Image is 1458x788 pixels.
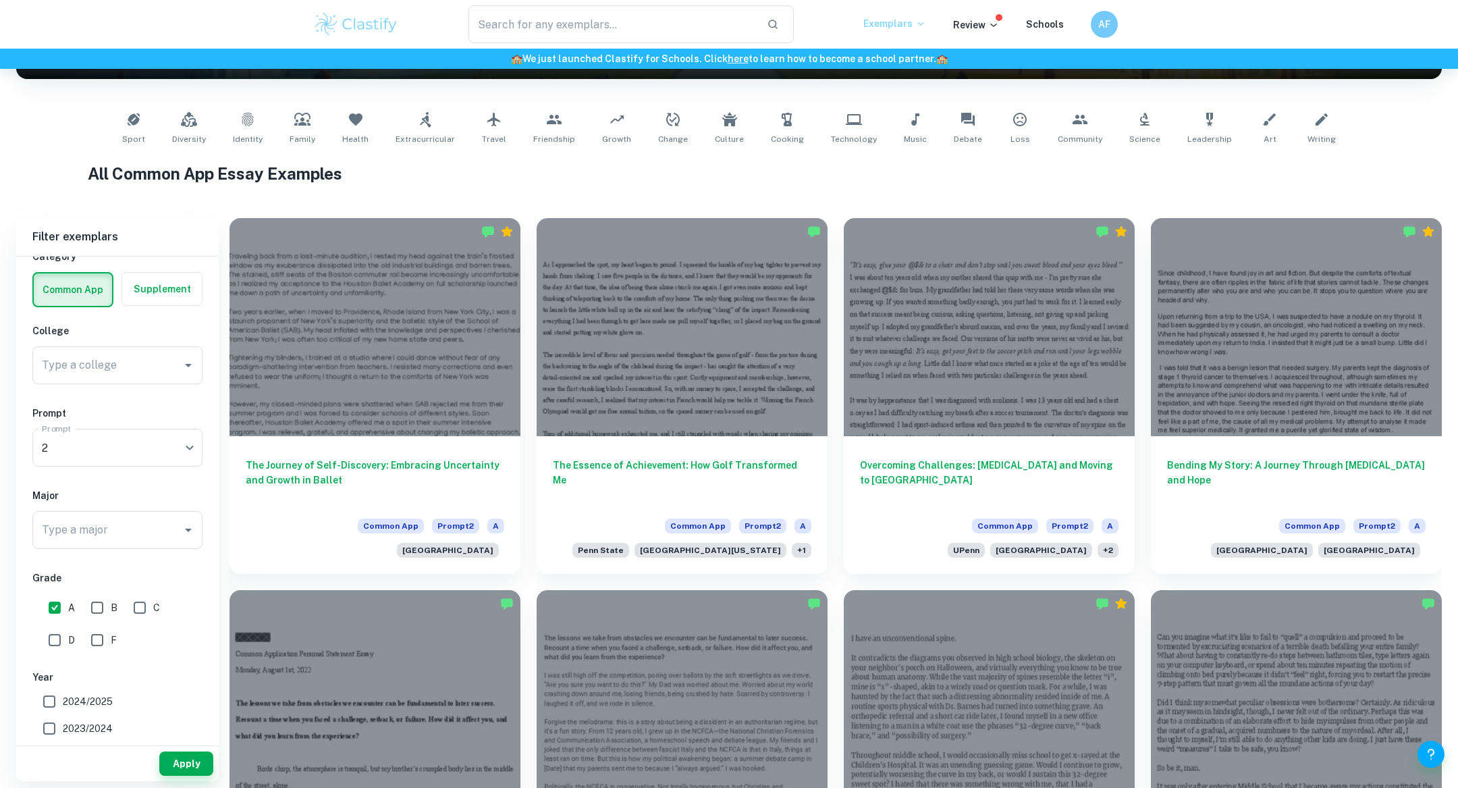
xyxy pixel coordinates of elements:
[807,597,821,610] img: Marked
[3,51,1455,66] h6: We just launched Clastify for Schools. Click to learn how to become a school partner.
[1264,133,1276,145] span: Art
[358,519,424,533] span: Common App
[179,521,198,540] button: Open
[634,543,786,558] span: [GEOGRAPHIC_DATA][US_STATE]
[34,273,112,306] button: Common App
[153,600,160,615] span: C
[948,543,985,558] span: UPenn
[860,458,1118,502] h6: Overcoming Challenges: [MEDICAL_DATA] and Moving to [GEOGRAPHIC_DATA]
[1129,133,1160,145] span: Science
[481,225,495,238] img: Marked
[728,53,749,64] a: here
[844,218,1135,574] a: Overcoming Challenges: [MEDICAL_DATA] and Moving to [GEOGRAPHIC_DATA]Common AppPrompt2AUPenn[GEOG...
[1114,597,1128,610] div: Premium
[32,249,202,264] h6: Category
[533,133,575,145] span: Friendship
[313,11,399,38] img: Clastify logo
[397,543,499,558] span: [GEOGRAPHIC_DATA]
[63,694,113,709] span: 2024/2025
[500,597,514,610] img: Marked
[863,16,926,31] p: Exemplars
[32,488,202,503] h6: Major
[1046,519,1093,533] span: Prompt 2
[954,133,982,145] span: Debate
[32,406,202,421] h6: Prompt
[794,519,811,533] span: A
[1353,519,1401,533] span: Prompt 2
[63,721,113,736] span: 2023/2024
[230,218,520,574] a: The Journey of Self-Discovery: Embracing Uncertainty and Growth in BalletCommon AppPrompt2A[GEOGR...
[68,633,75,648] span: D
[1279,519,1345,533] span: Common App
[904,133,927,145] span: Music
[658,133,688,145] span: Change
[537,218,828,574] a: The Essence of Achievement: How Golf Transformed MeCommon AppPrompt2APenn State[GEOGRAPHIC_DATA][...
[602,133,631,145] span: Growth
[1058,133,1102,145] span: Community
[1102,519,1118,533] span: A
[1318,543,1420,558] span: [GEOGRAPHIC_DATA]
[1091,11,1118,38] button: AF
[122,273,202,305] button: Supplement
[831,133,877,145] span: Technology
[487,519,504,533] span: A
[1422,597,1435,610] img: Marked
[32,571,202,585] h6: Grade
[500,225,514,238] div: Premium
[396,133,455,145] span: Extracurricular
[1096,597,1109,610] img: Marked
[715,133,744,145] span: Culture
[111,600,117,615] span: B
[1151,218,1442,574] a: Bending My Story: A Journey Through [MEDICAL_DATA] and HopeCommon AppPrompt2A[GEOGRAPHIC_DATA][GE...
[111,633,117,648] span: F
[665,519,731,533] span: Common App
[936,53,948,64] span: 🏫
[572,543,629,558] span: Penn State
[1422,225,1435,238] div: Premium
[468,5,756,43] input: Search for any exemplars...
[511,53,522,64] span: 🏫
[1187,133,1232,145] span: Leadership
[1114,225,1128,238] div: Premium
[1211,543,1313,558] span: [GEOGRAPHIC_DATA]
[1096,225,1109,238] img: Marked
[807,225,821,238] img: Marked
[32,429,193,467] div: 2
[792,543,811,558] span: + 1
[172,133,206,145] span: Diversity
[88,161,1371,186] h1: All Common App Essay Examples
[1010,133,1030,145] span: Loss
[246,458,504,502] h6: The Journey of Self-Discovery: Embracing Uncertainty and Growth in Ballet
[16,218,219,256] h6: Filter exemplars
[739,519,786,533] span: Prompt 2
[1167,458,1426,502] h6: Bending My Story: A Journey Through [MEDICAL_DATA] and Hope
[179,356,198,375] button: Open
[233,133,263,145] span: Identity
[953,18,999,32] p: Review
[32,670,202,685] h6: Year
[1307,133,1336,145] span: Writing
[1097,17,1112,32] h6: AF
[1026,19,1064,30] a: Schools
[290,133,315,145] span: Family
[32,323,202,338] h6: College
[771,133,804,145] span: Cooking
[342,133,369,145] span: Health
[972,519,1038,533] span: Common App
[159,752,213,776] button: Apply
[1417,741,1444,768] button: Help and Feedback
[1409,519,1426,533] span: A
[990,543,1092,558] span: [GEOGRAPHIC_DATA]
[1098,543,1118,558] span: + 2
[553,458,811,502] h6: The Essence of Achievement: How Golf Transformed Me
[432,519,479,533] span: Prompt 2
[122,133,145,145] span: Sport
[68,600,75,615] span: A
[1403,225,1416,238] img: Marked
[42,423,72,434] label: Prompt
[482,133,506,145] span: Travel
